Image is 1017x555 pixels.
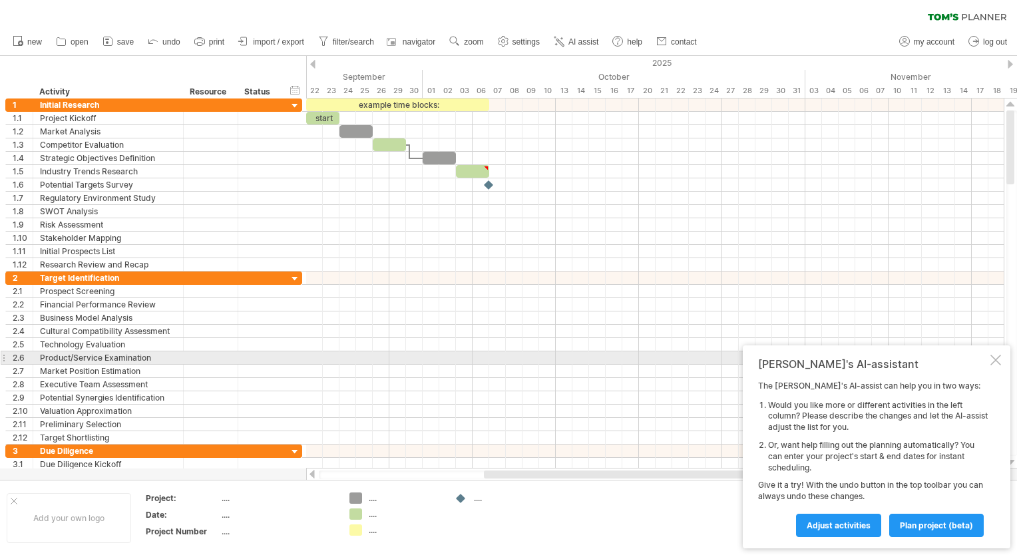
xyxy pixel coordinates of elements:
[13,405,33,417] div: 2.10
[13,138,33,151] div: 1.3
[39,85,176,98] div: Activity
[40,112,176,124] div: Project Kickoff
[13,351,33,364] div: 2.6
[627,37,642,47] span: help
[40,138,176,151] div: Competitor Evaluation
[369,508,441,520] div: ....
[306,98,489,111] div: example time blocks:
[306,112,339,124] div: start
[40,285,176,297] div: Prospect Screening
[972,84,988,98] div: Monday, 17 November 2025
[40,418,176,431] div: Preliminary Selection
[653,33,701,51] a: contact
[464,37,483,47] span: zoom
[373,84,389,98] div: Friday, 26 September 2025
[722,84,739,98] div: Monday, 27 October 2025
[369,492,441,504] div: ....
[40,272,176,284] div: Target Identification
[146,492,219,504] div: Project:
[672,84,689,98] div: Wednesday, 22 October 2025
[473,84,489,98] div: Monday, 6 October 2025
[922,84,938,98] div: Wednesday, 12 November 2025
[53,33,93,51] a: open
[13,311,33,324] div: 2.3
[13,152,33,164] div: 1.4
[27,37,42,47] span: new
[13,272,33,284] div: 2
[40,431,176,444] div: Target Shortlisting
[13,192,33,204] div: 1.7
[855,84,872,98] div: Thursday, 6 November 2025
[40,232,176,244] div: Stakeholder Mapping
[796,514,881,537] a: Adjust activities
[333,37,374,47] span: filter/search
[40,391,176,404] div: Potential Synergies Identification
[40,165,176,178] div: Industry Trends Research
[512,37,540,47] span: settings
[71,37,89,47] span: open
[550,33,602,51] a: AI assist
[13,391,33,404] div: 2.9
[13,418,33,431] div: 2.11
[689,84,706,98] div: Thursday, 23 October 2025
[146,526,219,537] div: Project Number
[146,509,219,520] div: Date:
[406,84,423,98] div: Tuesday, 30 September 2025
[13,338,33,351] div: 2.5
[889,514,984,537] a: plan project (beta)
[13,378,33,391] div: 2.8
[40,405,176,417] div: Valuation Approximation
[40,178,176,191] div: Potential Targets Survey
[900,520,973,530] span: plan project (beta)
[671,37,697,47] span: contact
[789,84,805,98] div: Friday, 31 October 2025
[572,84,589,98] div: Tuesday, 14 October 2025
[40,125,176,138] div: Market Analysis
[539,84,556,98] div: Friday, 10 October 2025
[589,84,606,98] div: Wednesday, 15 October 2025
[739,84,755,98] div: Tuesday, 28 October 2025
[456,84,473,98] div: Friday, 3 October 2025
[339,84,356,98] div: Wednesday, 24 September 2025
[489,84,506,98] div: Tuesday, 7 October 2025
[955,84,972,98] div: Friday, 14 November 2025
[9,33,46,51] a: new
[807,520,871,530] span: Adjust activities
[306,84,323,98] div: Monday, 22 September 2025
[13,431,33,444] div: 2.12
[495,33,544,51] a: settings
[40,325,176,337] div: Cultural Compatibility Assessment
[40,378,176,391] div: Executive Team Assessment
[40,205,176,218] div: SWOT Analysis
[40,445,176,457] div: Due Diligence
[222,492,333,504] div: ....
[13,232,33,244] div: 1.10
[822,84,839,98] div: Tuesday, 4 November 2025
[13,125,33,138] div: 1.2
[315,33,378,51] a: filter/search
[222,526,333,537] div: ....
[253,37,304,47] span: import / export
[13,178,33,191] div: 1.6
[872,84,889,98] div: Friday, 7 November 2025
[13,458,33,470] div: 3.1
[235,33,308,51] a: import / export
[905,84,922,98] div: Tuesday, 11 November 2025
[7,493,131,543] div: Add your own logo
[896,33,958,51] a: my account
[423,84,439,98] div: Wednesday, 1 October 2025
[758,381,988,536] div: The [PERSON_NAME]'s AI-assist can help you in two ways: Give it a try! With the undo button in th...
[506,84,522,98] div: Wednesday, 8 October 2025
[13,245,33,258] div: 1.11
[40,351,176,364] div: Product/Service Examination
[568,37,598,47] span: AI assist
[758,357,988,371] div: [PERSON_NAME]'s AI-assistant
[13,218,33,231] div: 1.9
[385,33,439,51] a: navigator
[40,338,176,351] div: Technology Evaluation
[40,218,176,231] div: Risk Assessment
[13,285,33,297] div: 2.1
[706,84,722,98] div: Friday, 24 October 2025
[13,325,33,337] div: 2.4
[144,33,184,51] a: undo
